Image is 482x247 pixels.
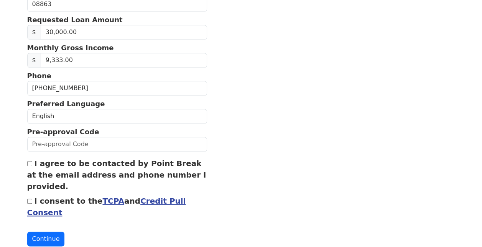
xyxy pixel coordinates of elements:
[41,25,207,40] input: Requested Loan Amount
[27,25,41,40] span: $
[27,196,186,217] label: I consent to the and
[27,128,99,136] strong: Pre-approval Code
[27,16,123,24] strong: Requested Loan Amount
[27,100,105,108] strong: Preferred Language
[27,232,65,246] button: Continue
[41,53,207,68] input: Monthly Gross Income
[27,137,207,151] input: Pre-approval Code
[27,53,41,68] span: $
[27,81,207,96] input: Phone
[27,159,206,191] label: I agree to be contacted by Point Break at the email address and phone number I provided.
[102,196,124,206] a: TCPA
[27,72,51,80] strong: Phone
[27,43,207,53] p: Monthly Gross Income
